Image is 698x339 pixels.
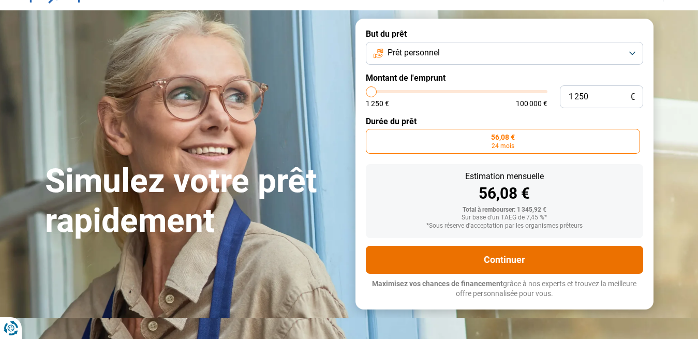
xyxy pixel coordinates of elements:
p: grâce à nos experts et trouvez la meilleure offre personnalisée pour vous. [366,279,643,299]
span: Prêt personnel [388,47,440,58]
span: Maximisez vos chances de financement [372,279,503,288]
button: Continuer [366,246,643,274]
span: 100 000 € [516,100,547,107]
label: But du prêt [366,29,643,39]
label: Durée du prêt [366,116,643,126]
span: 56,08 € [491,134,515,141]
div: 56,08 € [374,186,635,201]
h1: Simulez votre prêt rapidement [45,161,343,241]
span: € [630,93,635,101]
span: 24 mois [492,143,514,149]
label: Montant de l'emprunt [366,73,643,83]
button: Prêt personnel [366,42,643,65]
span: 1 250 € [366,100,389,107]
div: Sur base d'un TAEG de 7,45 %* [374,214,635,222]
div: Total à rembourser: 1 345,92 € [374,207,635,214]
div: *Sous réserve d'acceptation par les organismes prêteurs [374,223,635,230]
div: Estimation mensuelle [374,172,635,181]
